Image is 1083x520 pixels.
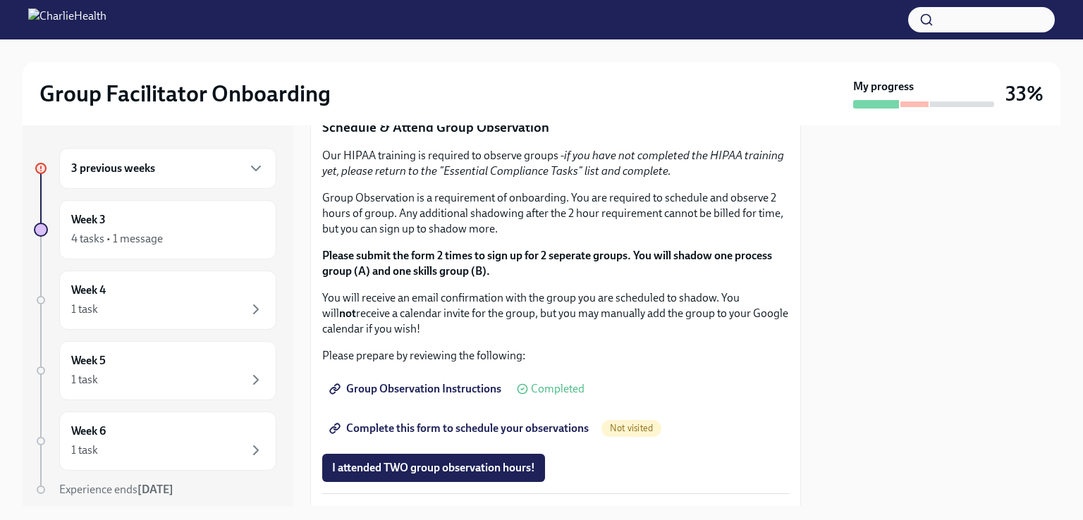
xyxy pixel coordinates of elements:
[322,190,789,237] p: Group Observation is a requirement of onboarding. You are required to schedule and observe 2 hour...
[71,353,106,369] h6: Week 5
[71,302,98,317] div: 1 task
[322,375,511,403] a: Group Observation Instructions
[332,421,589,435] span: Complete this form to schedule your observations
[332,382,501,396] span: Group Observation Instructions
[322,348,789,364] p: Please prepare by reviewing the following:
[39,80,331,108] h2: Group Facilitator Onboarding
[34,200,276,259] a: Week 34 tasks • 1 message
[59,148,276,189] div: 3 previous weeks
[28,8,106,31] img: CharlieHealth
[137,483,173,496] strong: [DATE]
[853,79,914,94] strong: My progress
[322,249,772,278] strong: Please submit the form 2 times to sign up for 2 seperate groups. You will shadow one process grou...
[322,118,789,137] p: Schedule & Attend Group Observation
[71,372,98,388] div: 1 task
[34,271,276,330] a: Week 41 task
[322,148,789,179] p: Our HIPAA training is required to observe groups -
[601,423,661,433] span: Not visited
[322,454,545,482] button: I attended TWO group observation hours!
[71,283,106,298] h6: Week 4
[322,149,784,178] em: if you have not completed the HIPAA training yet, please return to the "Essential Compliance Task...
[332,461,535,475] span: I attended TWO group observation hours!
[59,483,173,496] span: Experience ends
[322,290,789,337] p: You will receive an email confirmation with the group you are scheduled to shadow. You will recei...
[71,231,163,247] div: 4 tasks • 1 message
[71,442,98,458] div: 1 task
[322,414,599,442] a: Complete this form to schedule your observations
[34,411,276,471] a: Week 61 task
[1005,81,1044,106] h3: 33%
[71,423,106,439] h6: Week 6
[71,161,155,176] h6: 3 previous weeks
[34,341,276,400] a: Week 51 task
[71,212,106,228] h6: Week 3
[339,307,356,320] strong: not
[531,383,585,395] span: Completed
